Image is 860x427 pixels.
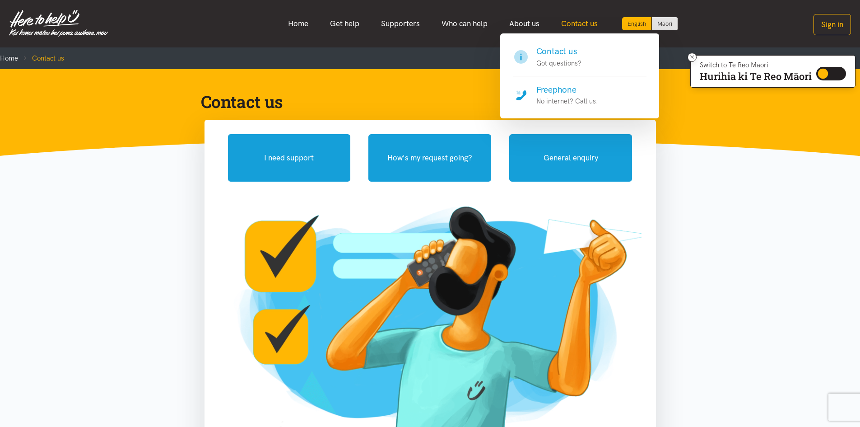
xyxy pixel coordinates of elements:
[622,17,652,30] div: Current language
[500,33,659,118] div: Contact us
[536,96,598,107] p: No internet? Call us.
[536,84,598,96] h4: Freephone
[536,58,581,69] p: Got questions?
[201,91,645,113] h1: Contact us
[228,134,351,182] button: I need support
[18,53,64,64] li: Contact us
[9,10,108,37] img: Home
[498,14,550,33] a: About us
[513,76,646,107] a: Freephone No internet? Call us.
[319,14,370,33] a: Get help
[277,14,319,33] a: Home
[814,14,851,35] button: Sign in
[368,134,491,182] button: How's my request going?
[700,72,812,80] p: Hurihia ki Te Reo Māori
[509,134,632,182] button: General enquiry
[550,14,609,33] a: Contact us
[513,45,646,76] a: Contact us Got questions?
[431,14,498,33] a: Who can help
[622,17,678,30] div: Language toggle
[652,17,678,30] a: Switch to Te Reo Māori
[370,14,431,33] a: Supporters
[700,62,812,68] p: Switch to Te Reo Māori
[536,45,581,58] h4: Contact us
